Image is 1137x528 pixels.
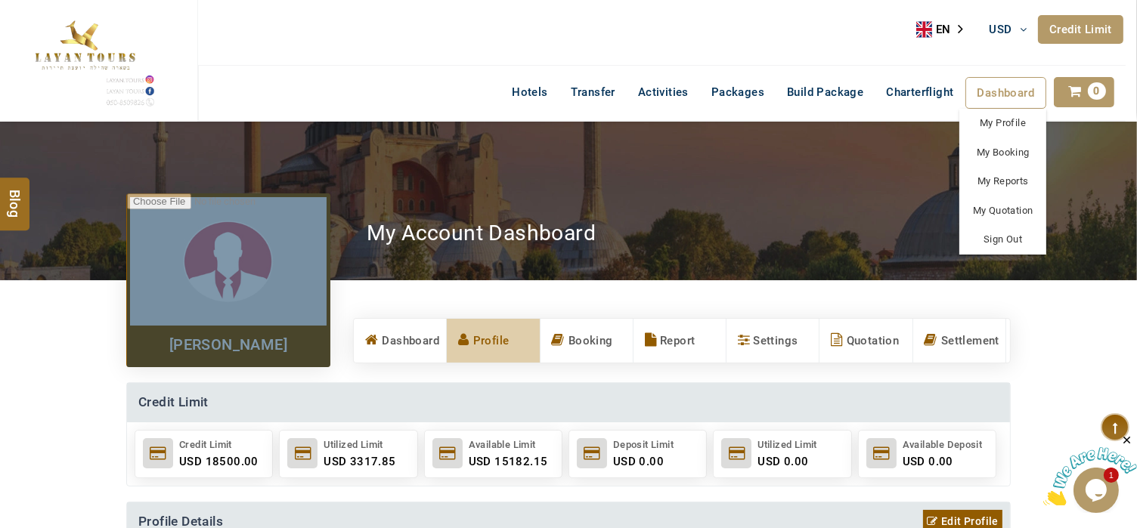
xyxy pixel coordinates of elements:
div: Language [916,18,974,41]
a: Activities [627,77,700,107]
span: 0 [1088,82,1106,100]
a: Profile [447,319,539,363]
span: USD [990,23,1012,36]
div: Deposit Limit [613,438,674,454]
span: USD 15182.15 [469,455,548,468]
a: My Quotation [959,196,1046,226]
a: Sign Out [959,225,1046,255]
span: USD 3317.85 [324,455,395,468]
a: Settlement [913,319,1005,363]
a: 0 [1054,77,1114,107]
a: My Reports [959,167,1046,196]
a: Build Package [776,77,875,107]
iframe: chat widget [1043,434,1137,505]
a: Report [634,319,726,363]
h2: My Account Dashboard [367,220,596,246]
a: Settings [727,319,819,363]
a: EN [916,18,974,41]
span: Blog [5,189,25,202]
a: My Profile [959,109,1046,138]
a: My Booking [959,138,1046,168]
a: Hotels [500,77,559,107]
a: Dashboard [354,319,446,363]
span: USD 0.00 [903,455,953,468]
h4: Credit Limit [127,383,1010,422]
a: Booking [541,319,633,363]
div: Available Limit [469,438,548,454]
a: Quotation [819,319,912,363]
img: The Royal Line Holidays [11,7,157,109]
a: Charterflight [875,77,965,107]
span: USD 0.00 [613,455,664,468]
span: USD 0.00 [757,455,808,468]
span: Dashboard [977,86,1035,100]
a: Transfer [559,77,627,107]
span: Charterflight [886,85,953,99]
div: Available Deposit [866,438,988,454]
div: Utilized Limit [324,438,395,454]
span: USD 18500.00 [179,455,259,468]
a: Credit Limit [1038,15,1123,44]
a: Packages [700,77,776,107]
div: Credit Limit [179,438,259,454]
div: Utilized Limit [757,438,817,454]
aside: Language selected: English [916,18,974,41]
